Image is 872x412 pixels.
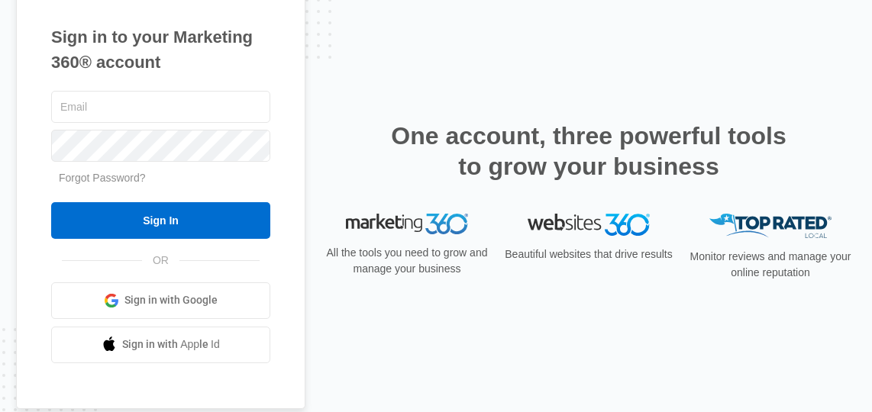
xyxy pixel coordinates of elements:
[51,282,270,319] a: Sign in with Google
[51,327,270,363] a: Sign in with Apple Id
[122,336,220,352] span: Sign in with Apple Id
[386,121,791,182] h2: One account, three powerful tools to grow your business
[51,24,270,75] h1: Sign in to your Marketing 360® account
[51,91,270,123] input: Email
[685,249,856,281] p: Monitor reviews and manage your online reputation
[503,246,674,262] p: Beautiful websites that drive results
[51,202,270,239] input: Sign In
[142,253,179,269] span: OR
[124,292,218,308] span: Sign in with Google
[321,245,493,277] p: All the tools you need to grow and manage your business
[709,214,832,239] img: Top Rated Local
[346,214,468,235] img: Marketing 360
[59,172,146,184] a: Forgot Password?
[528,214,650,236] img: Websites 360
